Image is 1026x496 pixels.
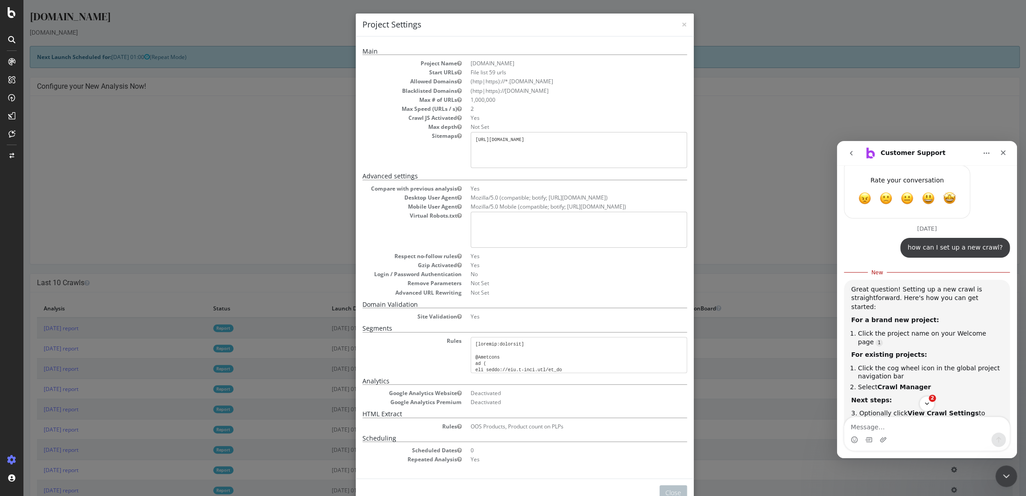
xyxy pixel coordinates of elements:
b: Crawl Manager [41,242,94,250]
dd: Deactivated [447,389,664,397]
a: Source reference 9276002: [39,198,46,205]
dt: Google Analytics Website [339,389,438,397]
dt: Max Speed (URLs / s) [339,105,438,113]
span: Scroll badge [92,254,99,261]
dd: Yes [447,261,664,269]
h5: Segments [339,325,664,332]
iframe: Intercom live chat [995,465,1017,487]
dt: Sitemaps [339,132,438,140]
div: Great question! Setting up a new crawl is straightforward. Here's how you can get started: [14,144,166,171]
dt: Max depth [339,123,438,131]
dt: Compare with previous analysis [339,185,438,192]
button: Scroll to bottom [82,255,98,270]
span: × [658,18,664,31]
dd: No [447,270,664,278]
dt: Desktop User Agent [339,194,438,201]
dd: Yes [447,185,664,192]
dt: Project Name [339,59,438,67]
li: Click the cog wheel icon in the global project navigation bar [21,223,166,240]
dt: Scheduled Dates [339,446,438,454]
dd: 0 [447,446,664,454]
dt: Rules [339,337,438,345]
li: (http|https)://*.[DOMAIN_NAME] [447,77,664,85]
dt: Mobile User Agent [339,203,438,210]
dd: Yes [447,114,664,122]
h5: Domain Validation [339,301,664,308]
dd: Not Set [447,279,664,287]
pre: [URL][DOMAIN_NAME] [447,132,664,168]
dd: Deactivated [447,398,664,406]
dd: Not Set [447,123,664,131]
li: Select [21,242,166,250]
dt: Remove Parameters [339,279,438,287]
h5: Analytics [339,378,664,385]
textarea: Message… [8,276,173,291]
dd: Mozilla/5.0 Mobile (compatible; botify; [URL][DOMAIN_NAME]) [447,203,664,210]
pre: [loremip:dolorsit] @Ametcons ad ( eli seddo://eiu.t-inci.utl/et_do mag aliqu://eni.a-mini.ven/qu_... [447,337,664,373]
button: Upload attachment [43,295,50,302]
h5: Advanced settings [339,173,664,180]
dt: Repeated Analysis [339,455,438,463]
dd: OOS Products, Product count on PLPs [447,423,664,430]
dd: [DOMAIN_NAME] [447,59,664,67]
dt: Site Validation [339,313,438,320]
b: For a brand new project: [14,175,102,182]
dd: 1,000,000 [447,96,664,104]
dt: Google Analytics Premium [339,398,438,406]
li: Click the project name on your Welcome page [21,188,166,205]
li: (http|https)://[DOMAIN_NAME] [447,87,664,95]
dt: Advanced URL Rewriting [339,289,438,296]
dd: Mozilla/5.0 (compatible; botify; [URL][DOMAIN_NAME]) [447,194,664,201]
h5: Scheduling [339,435,664,442]
h4: Project Settings [339,19,664,31]
dt: Rules [339,423,438,430]
button: Send a message… [155,291,169,306]
button: Gif picker [28,295,36,302]
b: For existing projects: [14,210,90,217]
div: Customer Support says… [7,139,173,447]
dt: Login / Password Authentication [339,270,438,278]
dt: Allowed Domains [339,77,438,85]
dt: Max # of URLs [339,96,438,104]
h5: HTML Extract [339,410,664,418]
iframe: Intercom live chat [837,141,1017,458]
dd: 2 [447,105,664,113]
dt: Blacklisted Domains [339,87,438,95]
dd: Yes [447,313,664,320]
dt: Virtual Robots.txt [339,212,438,219]
dt: Respect no-follow rules [339,252,438,260]
h5: Main [339,48,664,55]
dd: File list 59 urls [447,68,664,76]
div: Great question! Setting up a new crawl is straightforward. Here's how you can get started:For a b... [7,139,173,446]
dd: Yes [447,252,664,260]
dt: Crawl JS Activated [339,114,438,122]
dd: Yes [447,455,664,463]
dd: Not Set [447,289,664,296]
button: Emoji picker [14,295,21,302]
dt: Gzip Activated [339,261,438,269]
dt: Start URLs [339,68,438,76]
b: View Crawl Settings [71,268,142,276]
